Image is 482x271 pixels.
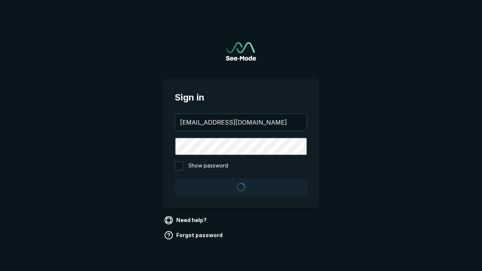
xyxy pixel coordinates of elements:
span: Show password [188,161,228,171]
img: See-Mode Logo [226,42,256,61]
a: Go to sign in [226,42,256,61]
a: Need help? [163,214,210,226]
input: your@email.com [175,114,307,131]
span: Sign in [175,91,307,104]
a: Forgot password [163,229,226,241]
